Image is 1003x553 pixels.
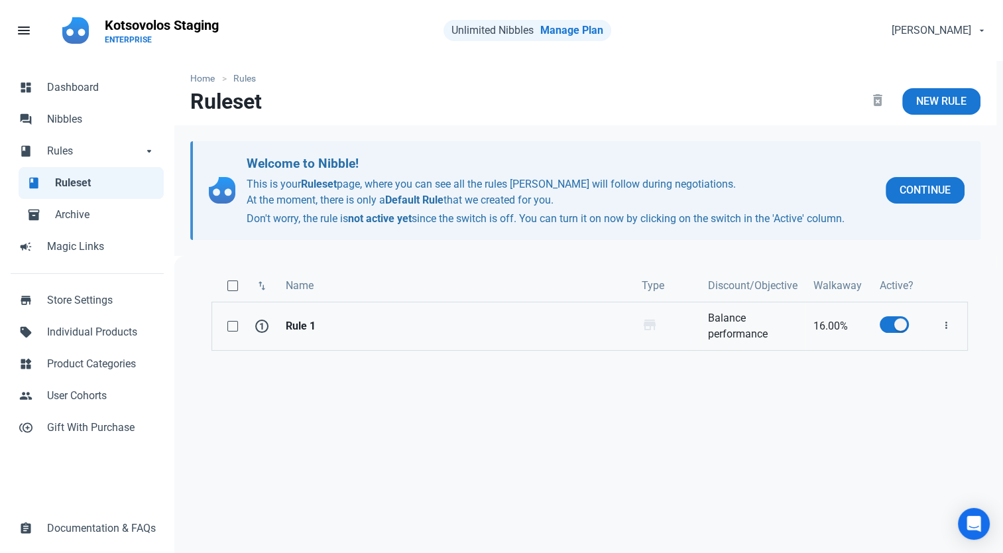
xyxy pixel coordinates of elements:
[19,199,164,231] a: inventory_2Archive
[540,24,603,36] a: Manage Plan
[247,211,875,227] p: Don't worry, the rule is since the switch is off. You can turn it on now by clicking on the switc...
[47,521,156,536] span: Documentation & FAQs
[247,176,875,227] p: This is your page, where you can see all the rules [PERSON_NAME] will follow during negotiations....
[209,177,235,204] img: nibble-logo.svg
[19,388,32,401] span: people
[143,143,156,156] span: arrow_drop_down
[19,167,164,199] a: bookRuleset
[286,278,314,294] span: Name
[19,111,32,125] span: forum
[642,278,664,294] span: Type
[19,292,32,306] span: store
[55,207,156,223] span: Archive
[27,175,40,188] span: book
[813,278,862,294] span: Walkaway
[870,92,886,108] span: delete_forever
[958,508,990,540] div: Open Intercom Messenger
[47,356,156,372] span: Product Categories
[47,420,156,436] span: Gift With Purchase
[19,521,32,534] span: assignment
[19,420,32,433] span: control_point_duplicate
[902,88,980,115] a: New Rule
[174,61,996,88] nav: breadcrumbs
[47,143,143,159] span: Rules
[19,80,32,93] span: dashboard
[708,278,797,294] span: Discount/Objective
[47,292,156,308] span: Store Settings
[47,388,156,404] span: User Cohorts
[11,316,164,348] a: sellIndividual Products
[385,194,443,206] b: Default Rule
[858,88,897,115] button: delete_forever
[27,207,40,220] span: inventory_2
[11,513,164,544] a: assignmentDocumentation & FAQs
[900,182,951,198] span: Continue
[255,320,268,333] span: 1
[190,90,262,113] h1: Ruleset
[11,231,164,263] a: campaignMagic Links
[190,72,221,86] a: Home
[105,16,219,34] p: Kotsovolos Staging
[16,23,32,38] span: menu
[301,178,337,190] b: Ruleset
[47,239,156,255] span: Magic Links
[19,239,32,252] span: campaign
[11,284,164,316] a: storeStore Settings
[805,302,872,350] a: 16.00%
[886,177,965,204] button: Continue
[451,24,534,36] span: Unlimited Nibbles
[880,278,914,294] span: Active?
[700,302,805,350] a: Balance performance
[47,111,156,127] span: Nibbles
[11,380,164,412] a: peopleUser Cohorts
[47,324,156,340] span: Individual Products
[11,135,164,167] a: bookRulesarrow_drop_down
[916,93,967,109] span: New Rule
[11,72,164,103] a: dashboardDashboard
[47,80,156,95] span: Dashboard
[19,324,32,338] span: sell
[880,17,995,44] button: [PERSON_NAME]
[642,317,658,333] span: store
[278,302,634,350] a: Rule 1
[256,280,268,292] span: swap_vert
[286,318,626,334] strong: Rule 1
[19,356,32,369] span: widgets
[11,103,164,135] a: forumNibbles
[247,154,875,174] h2: Welcome to Nibble!
[55,175,156,191] span: Ruleset
[97,11,227,50] a: Kotsovolos StagingENTERPRISE
[892,23,971,38] span: [PERSON_NAME]
[348,212,412,225] b: not active yet
[19,143,32,156] span: book
[11,412,164,444] a: control_point_duplicateGift With Purchase
[11,348,164,380] a: widgetsProduct Categories
[105,34,219,45] p: ENTERPRISE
